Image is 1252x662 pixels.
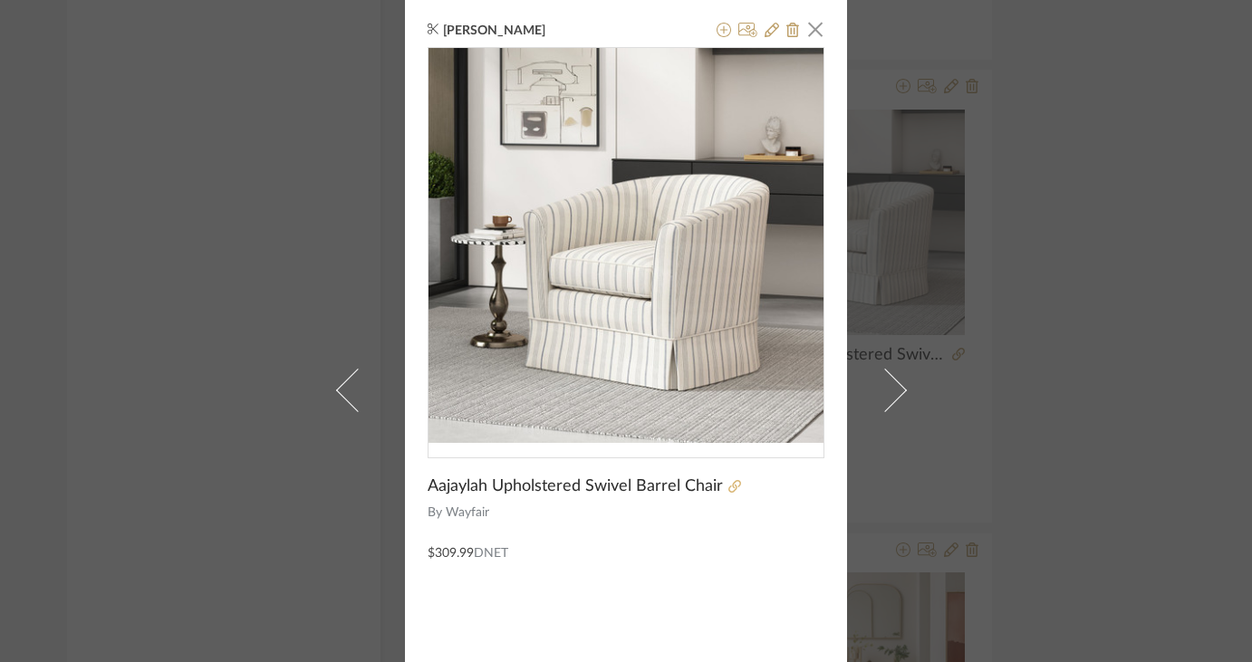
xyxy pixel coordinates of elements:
[428,547,474,560] span: $309.99
[446,504,825,523] span: Wayfair
[474,547,508,560] span: DNET
[428,504,442,523] span: By
[429,48,823,443] div: 0
[429,48,823,443] img: dd9716d9-7126-49b4-aca0-b51e61232871_436x436.jpg
[797,11,833,47] button: Close
[428,476,723,496] span: Aajaylah Upholstered Swivel Barrel Chair
[443,23,573,39] span: [PERSON_NAME]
